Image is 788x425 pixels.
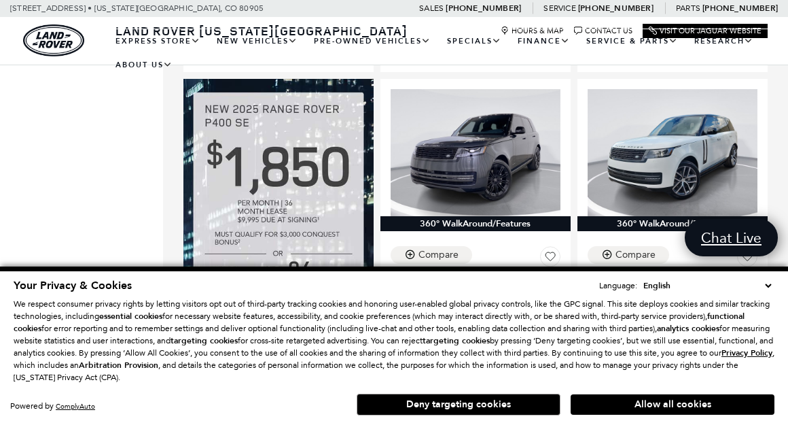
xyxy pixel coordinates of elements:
a: [PHONE_NUMBER] [446,3,521,14]
img: 2025 LAND ROVER Range Rover SE [391,89,560,216]
a: About Us [107,53,181,77]
a: Service & Parts [578,29,686,53]
strong: targeting cookies [171,335,238,346]
a: Research [686,29,762,53]
a: Chat Live [685,219,778,256]
span: Your Privacy & Cookies [14,278,132,293]
p: We respect consumer privacy rights by letting visitors opt out of third-party tracking cookies an... [14,298,774,384]
span: Sales [419,3,444,13]
div: Language: [599,282,637,290]
a: Privacy Policy [721,348,772,358]
a: Pre-Owned Vehicles [306,29,439,53]
span: Service [543,3,575,13]
strong: analytics cookies [657,323,719,334]
button: Save Vehicle [540,246,560,272]
a: Specials [439,29,509,53]
span: Chat Live [694,228,768,247]
span: Land Rover [US_STATE][GEOGRAPHIC_DATA] [115,22,408,39]
a: Visit Our Jaguar Website [649,27,762,35]
select: Language Select [640,279,774,292]
a: Finance [509,29,578,53]
div: Compare [418,249,459,261]
strong: essential cookies [99,311,162,322]
a: New Vehicles [209,29,306,53]
a: [PHONE_NUMBER] [578,3,653,14]
img: 2025 LAND ROVER Range Rover SE [588,89,757,216]
strong: targeting cookies [423,335,490,346]
button: Save Vehicle [737,246,757,272]
img: Land Rover [23,24,84,56]
nav: Main Navigation [107,29,768,77]
div: 360° WalkAround/Features [380,216,571,231]
a: Hours & Map [501,27,564,35]
a: Land Rover [US_STATE][GEOGRAPHIC_DATA] [107,22,416,39]
a: [PHONE_NUMBER] [702,3,778,14]
div: Powered by [10,402,95,411]
a: Contact Us [574,27,632,35]
button: Allow all cookies [571,394,774,415]
button: Deny targeting cookies [357,394,560,415]
a: land-rover [23,24,84,56]
a: ComplyAuto [56,402,95,411]
a: [STREET_ADDRESS] • [US_STATE][GEOGRAPHIC_DATA], CO 80905 [10,3,264,13]
strong: Arbitration Provision [79,360,158,371]
u: Privacy Policy [721,347,772,358]
span: Parts [676,3,700,13]
div: Compare [615,249,656,261]
button: Compare Vehicle [588,246,669,264]
button: Compare Vehicle [391,246,472,264]
a: EXPRESS STORE [107,29,209,53]
div: 360° WalkAround/Features [577,216,768,231]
